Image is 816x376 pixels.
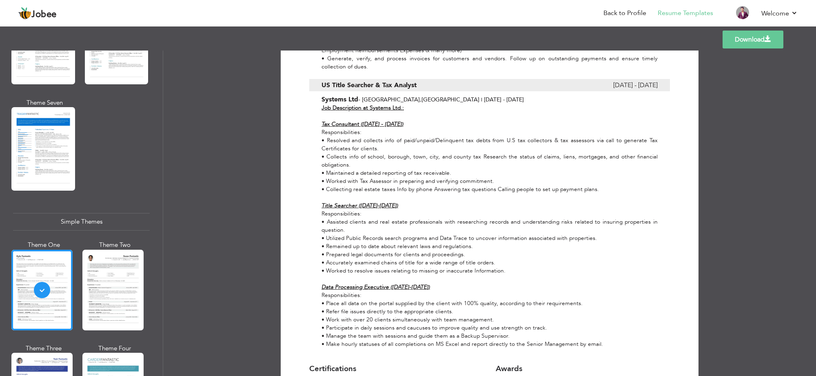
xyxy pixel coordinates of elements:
div: Theme One [13,241,74,249]
span: [GEOGRAPHIC_DATA] [GEOGRAPHIC_DATA] [362,96,479,103]
u: Title Searcher ([DATE]-[DATE]) [322,202,398,209]
span: Jobee [31,10,57,19]
div: Theme Three [13,344,74,353]
b: US Title Searcher & Tax Analyst [322,81,417,90]
a: Resume Templates [658,9,713,18]
h3: Awards [496,365,670,373]
div: Simple Themes [13,213,150,231]
u: Job Description at Systems Ltd.: [322,104,404,112]
div: Theme Seven [13,99,77,107]
u: Tax Consultant ([DATE] - [DATE]) [322,120,404,128]
div: Theme Four [84,344,145,353]
span: Systems Ltd [322,95,358,103]
img: Profile Img [736,6,749,19]
span: , [420,96,421,103]
span: | [DATE] - [DATE] [481,96,524,103]
h3: Certifications [309,365,483,373]
a: Jobee [18,7,57,20]
div: Theme Two [84,241,145,249]
span: - [358,95,360,103]
img: jobee.io [18,7,31,20]
div: Responsibilities: • Resolved and collects info of paid/unpaid/Delinquent tax debts from U.S tax c... [309,104,670,348]
u: Data Processing Executive ([DATE]-[DATE]) [322,283,430,291]
a: Back to Profile [603,9,646,18]
span: [DATE] - [DATE] [613,79,658,91]
a: Download [723,31,783,48]
a: Welcome [761,9,798,18]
